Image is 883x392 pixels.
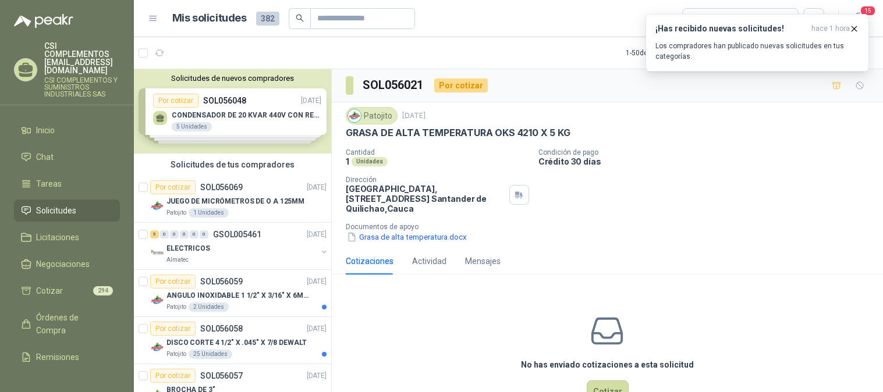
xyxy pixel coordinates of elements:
[150,180,196,194] div: Por cotizar
[44,42,120,74] p: CSI COMPLEMENTOS [EMAIL_ADDRESS][DOMAIN_NAME]
[36,177,62,190] span: Tareas
[307,276,327,287] p: [DATE]
[166,255,189,265] p: Almatec
[189,350,232,359] div: 25 Unidades
[36,124,55,137] span: Inicio
[348,109,361,122] img: Company Logo
[346,231,468,243] button: Grasa de alta temperatura.docx
[36,204,76,217] span: Solicitudes
[346,107,398,124] div: Patojito
[14,14,73,28] img: Logo peakr
[180,230,189,238] div: 0
[402,111,425,122] p: [DATE]
[296,14,304,22] span: search
[93,286,113,295] span: 294
[36,351,79,364] span: Remisiones
[134,69,331,154] div: Solicitudes de nuevos compradoresPor cotizarSOL056048[DATE] CONDENSADOR DE 20 KVAR 440V CON RESIS...
[36,284,63,297] span: Cotizar
[307,229,327,240] p: [DATE]
[44,77,120,98] p: CSI COMPLEMENTOS Y SUMINISTROS INDUSTRIALES SAS
[189,208,229,218] div: 1 Unidades
[346,184,505,213] p: [GEOGRAPHIC_DATA], [STREET_ADDRESS] Santander de Quilichao , Cauca
[166,290,311,301] p: ANGULO INOXIDABLE 1 1/2" X 3/16" X 6MTS
[200,230,208,238] div: 0
[346,148,529,156] p: Cantidad
[14,307,120,341] a: Órdenes de Compra
[646,14,869,72] button: ¡Has recibido nuevas solicitudes!hace 1 hora Los compradores han publicado nuevas solicitudes en ...
[346,255,393,268] div: Cotizaciones
[346,223,878,231] p: Documentos de apoyo
[166,337,307,348] p: DISCO CORTE 4 1/2" X .045" X 7/8 DEWALT
[189,302,229,312] div: 2 Unidades
[200,183,243,191] p: SOL056069
[14,226,120,248] a: Licitaciones
[200,372,243,380] p: SOL056057
[465,255,501,268] div: Mensajes
[200,277,243,286] p: SOL056059
[213,230,261,238] p: GSOL005461
[256,12,279,26] span: 382
[150,246,164,260] img: Company Logo
[166,196,304,207] p: JUEGO DE MICRÓMETROS DE O A 125MM
[307,182,327,193] p: [DATE]
[307,323,327,334] p: [DATE]
[150,199,164,213] img: Company Logo
[352,157,388,166] div: Unidades
[848,8,869,29] button: 15
[346,156,349,166] p: 1
[200,325,243,333] p: SOL056058
[139,74,327,83] button: Solicitudes de nuevos compradores
[14,253,120,275] a: Negociaciones
[434,79,488,92] div: Por cotizar
[346,127,570,139] p: GRASA DE ALTA TEMPERATURA OKS 4210 X 5 KG
[521,358,694,371] h3: No has enviado cotizaciones a esta solicitud
[690,12,714,25] div: Todas
[134,176,331,223] a: Por cotizarSOL056069[DATE] Company LogoJUEGO DE MICRÓMETROS DE O A 125MMPatojito1 Unidades
[160,230,169,238] div: 0
[36,258,90,270] span: Negociaciones
[170,230,179,238] div: 0
[655,24,807,34] h3: ¡Has recibido nuevas solicitudes!
[150,227,329,265] a: 5 0 0 0 0 0 GSOL005461[DATE] Company LogoELECTRICOSAlmatec
[190,230,198,238] div: 0
[811,24,850,34] span: hace 1 hora
[150,230,159,238] div: 5
[166,302,186,312] p: Patojito
[134,317,331,364] a: Por cotizarSOL056058[DATE] Company LogoDISCO CORTE 4 1/2" X .045" X 7/8 DEWALTPatojito25 Unidades
[538,156,878,166] p: Crédito 30 días
[307,370,327,382] p: [DATE]
[14,280,120,302] a: Cotizar294
[346,176,505,184] p: Dirección
[134,270,331,317] a: Por cotizarSOL056059[DATE] Company LogoANGULO INOXIDABLE 1 1/2" X 3/16" X 6MTSPatojito2 Unidades
[166,350,186,359] p: Patojito
[626,44,697,62] div: 1 - 50 de 282
[36,151,54,163] span: Chat
[36,311,109,337] span: Órdenes de Compra
[36,231,79,244] span: Licitaciones
[860,5,876,16] span: 15
[14,119,120,141] a: Inicio
[150,369,196,383] div: Por cotizar
[14,199,120,222] a: Solicitudes
[166,243,210,254] p: ELECTRICOS
[150,322,196,336] div: Por cotizar
[14,173,120,195] a: Tareas
[412,255,446,268] div: Actividad
[166,208,186,218] p: Patojito
[134,154,331,176] div: Solicitudes de tus compradores
[150,293,164,307] img: Company Logo
[150,275,196,288] div: Por cotizar
[150,340,164,354] img: Company Logo
[538,148,878,156] p: Condición de pago
[172,10,247,27] h1: Mis solicitudes
[655,41,859,62] p: Los compradores han publicado nuevas solicitudes en tus categorías.
[363,76,425,94] h3: SOL056021
[14,346,120,368] a: Remisiones
[14,146,120,168] a: Chat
